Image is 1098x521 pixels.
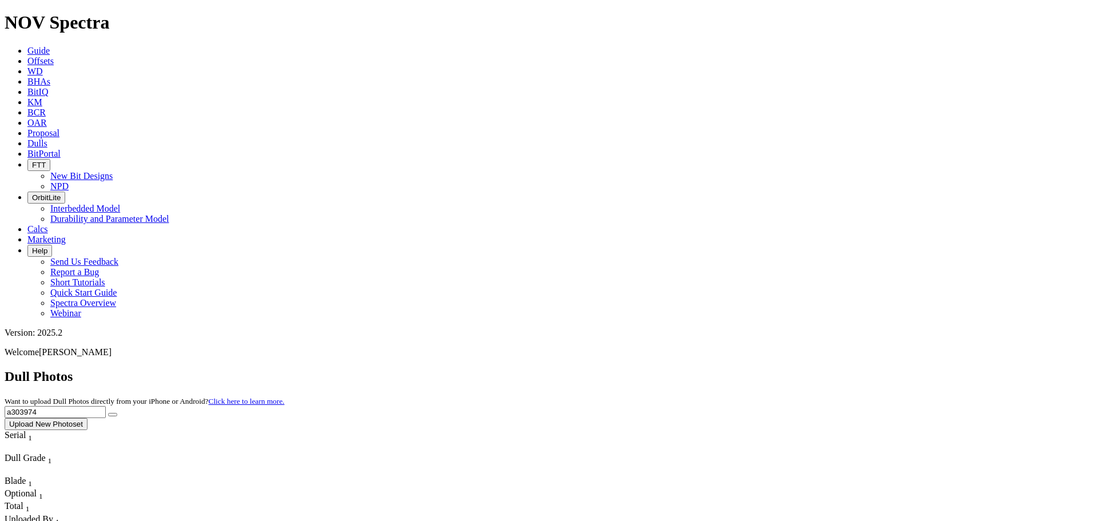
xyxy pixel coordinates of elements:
[32,161,46,169] span: FTT
[39,488,43,498] span: Sort None
[5,418,87,430] button: Upload New Photoset
[5,328,1093,338] div: Version: 2025.2
[50,267,99,277] a: Report a Bug
[5,488,37,498] span: Optional
[39,492,43,500] sub: 1
[28,479,32,488] sub: 1
[27,108,46,117] a: BCR
[27,46,50,55] a: Guide
[5,501,45,514] div: Sort None
[27,77,50,86] a: BHAs
[27,97,42,107] a: KM
[32,193,61,202] span: OrbitLite
[27,234,66,244] a: Marketing
[5,488,45,501] div: Sort None
[50,277,105,287] a: Short Tutorials
[5,501,23,511] span: Total
[27,245,52,257] button: Help
[5,369,1093,384] h2: Dull Photos
[27,192,65,204] button: OrbitLite
[28,430,32,440] span: Sort None
[5,453,46,463] span: Dull Grade
[5,12,1093,33] h1: NOV Spectra
[5,430,26,440] span: Serial
[50,204,120,213] a: Interbedded Model
[5,476,45,488] div: Sort None
[26,501,30,511] span: Sort None
[50,257,118,267] a: Send Us Feedback
[50,181,69,191] a: NPD
[5,501,45,514] div: Total Sort None
[27,66,43,76] a: WD
[5,430,53,453] div: Sort None
[28,433,32,442] sub: 1
[27,128,59,138] a: Proposal
[5,476,26,486] span: Blade
[48,453,52,463] span: Sort None
[39,347,112,357] span: [PERSON_NAME]
[5,488,45,501] div: Optional Sort None
[209,397,285,405] a: Click here to learn more.
[50,288,117,297] a: Quick Start Guide
[27,224,48,234] a: Calcs
[5,397,284,405] small: Want to upload Dull Photos directly from your iPhone or Android?
[28,476,32,486] span: Sort None
[50,298,116,308] a: Spectra Overview
[5,430,53,443] div: Serial Sort None
[27,149,61,158] a: BitPortal
[5,453,85,476] div: Sort None
[48,456,52,465] sub: 1
[27,159,50,171] button: FTT
[5,466,85,476] div: Column Menu
[5,406,106,418] input: Search Serial Number
[27,56,54,66] a: Offsets
[50,171,113,181] a: New Bit Designs
[5,443,53,453] div: Column Menu
[5,453,85,466] div: Dull Grade Sort None
[27,118,47,128] a: OAR
[5,347,1093,357] p: Welcome
[32,246,47,255] span: Help
[5,476,45,488] div: Blade Sort None
[26,505,30,514] sub: 1
[50,308,81,318] a: Webinar
[27,87,48,97] a: BitIQ
[50,214,169,224] a: Durability and Parameter Model
[27,138,47,148] a: Dulls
